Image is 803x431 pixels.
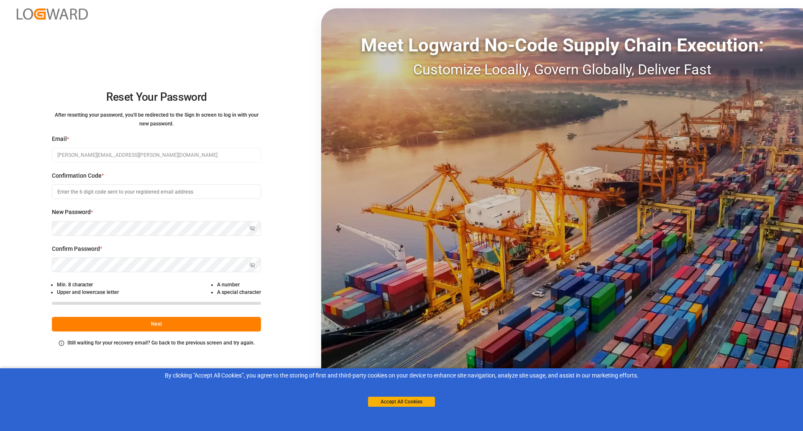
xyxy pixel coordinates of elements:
small: Still waiting for your recovery email? Go back to the previous screen and try again. [67,340,255,346]
div: Meet Logward No-Code Supply Chain Execution: [321,31,803,59]
span: Confirm Password [52,245,100,253]
input: Enter the 6 digit code sent to your registered email address [52,184,261,199]
small: A special character [217,289,261,295]
h2: Reset Your Password [52,84,261,111]
small: Upper and lowercase letter [57,289,119,295]
div: By clicking "Accept All Cookies”, you agree to the storing of first and third-party cookies on yo... [6,371,797,380]
span: New Password [52,208,91,217]
button: Next [52,317,261,332]
img: Logward_new_orange.png [17,8,88,20]
span: Confirmation Code [52,171,102,180]
span: Email [52,135,67,143]
div: Customize Locally, Govern Globally, Deliver Fast [321,59,803,80]
input: Enter your email [52,148,261,163]
li: Min. 8 character [57,281,119,288]
small: A number [217,282,240,288]
small: After resetting your password, you'll be redirected to the Sign In screen to log in with your new... [55,112,258,127]
button: Accept All Cookies [368,397,435,407]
